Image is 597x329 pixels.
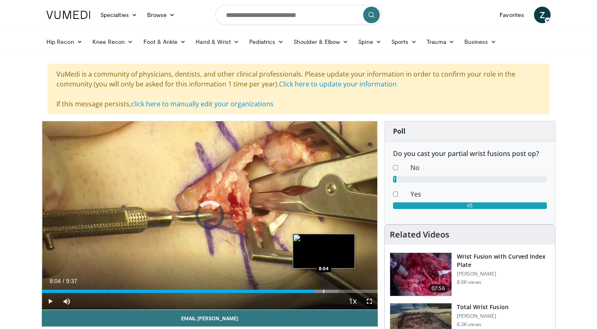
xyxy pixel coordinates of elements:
[131,99,274,108] a: click here to manually edit your organizations
[457,252,550,269] h3: Wrist Fusion with Curved Index Plate
[390,252,550,296] a: 07:56 Wrist Fusion with Curved Index Plate [PERSON_NAME] 8.0K views
[459,34,502,50] a: Business
[58,293,75,310] button: Mute
[457,271,550,277] p: [PERSON_NAME]
[216,5,381,25] input: Search topics, interventions
[42,310,378,327] a: Email [PERSON_NAME]
[66,278,77,284] span: 9:37
[393,202,547,209] div: 45
[393,150,547,158] h6: Do you cast your partial wrist fusions post op?
[393,176,396,183] div: 1
[457,303,509,311] h3: Total Wrist Fusion
[345,293,361,310] button: Playback Rate
[138,34,191,50] a: Foot & Ankle
[95,7,142,23] a: Specialties
[191,34,244,50] a: Hand & Wrist
[386,34,422,50] a: Sports
[534,7,551,23] a: Z
[404,189,553,199] dd: Yes
[495,7,529,23] a: Favorites
[289,34,353,50] a: Shoulder & Elbow
[390,230,449,240] h4: Related Videos
[244,34,289,50] a: Pediatrics
[293,234,355,269] img: image.jpeg
[393,127,405,136] strong: Poll
[422,34,459,50] a: Trauma
[42,290,378,293] div: Progress Bar
[87,34,138,50] a: Knee Recon
[142,7,180,23] a: Browse
[457,279,481,286] p: 8.0K views
[41,34,87,50] a: Hip Recon
[49,278,61,284] span: 8:04
[457,313,509,319] p: [PERSON_NAME]
[457,321,481,328] p: 6.3K views
[428,284,448,293] span: 07:56
[279,79,397,89] a: Click here to update your information
[361,293,378,310] button: Fullscreen
[63,278,64,284] span: /
[46,11,90,19] img: VuMedi Logo
[353,34,386,50] a: Spine
[48,64,549,114] div: VuMedi is a community of physicians, dentists, and other clinical professionals. Please update yo...
[42,121,378,310] video-js: Video Player
[42,293,58,310] button: Play
[390,253,451,296] img: 69caa8a0-39e4-40a6-a88f-d00045569e83.150x105_q85_crop-smart_upscale.jpg
[404,163,553,173] dd: No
